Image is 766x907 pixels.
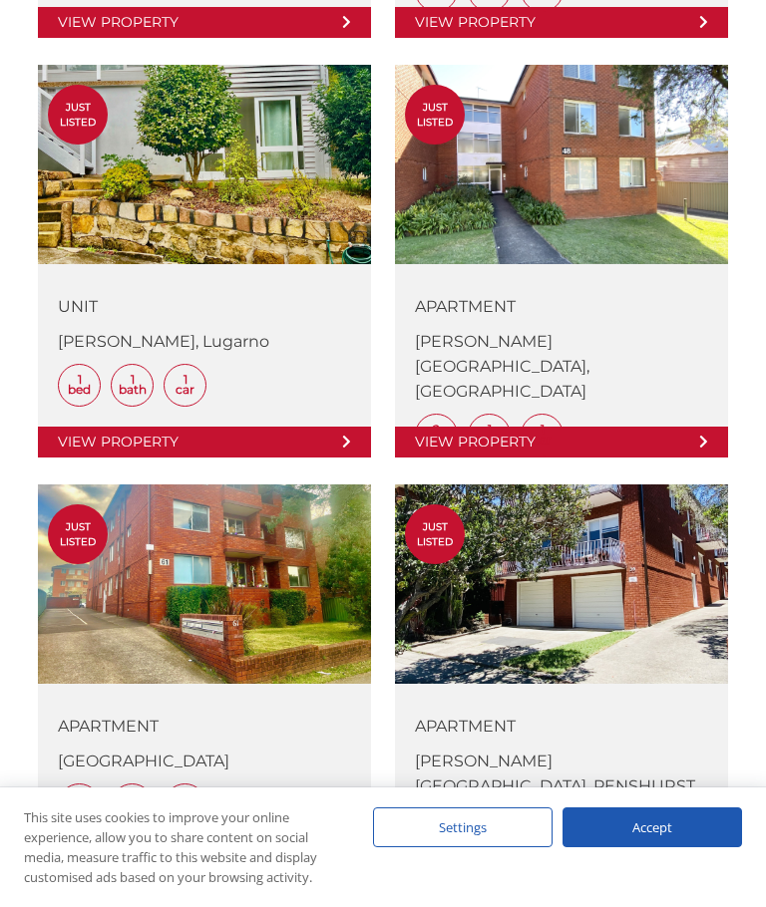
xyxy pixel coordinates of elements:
[24,807,333,887] div: This site uses cookies to improve your online experience, allow you to share content on social me...
[48,100,108,130] span: Just Listed
[405,519,465,549] span: Just Listed
[373,807,553,847] div: Settings
[48,519,108,549] span: Just Listed
[563,807,742,847] div: Accept
[405,100,465,130] span: Just Listed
